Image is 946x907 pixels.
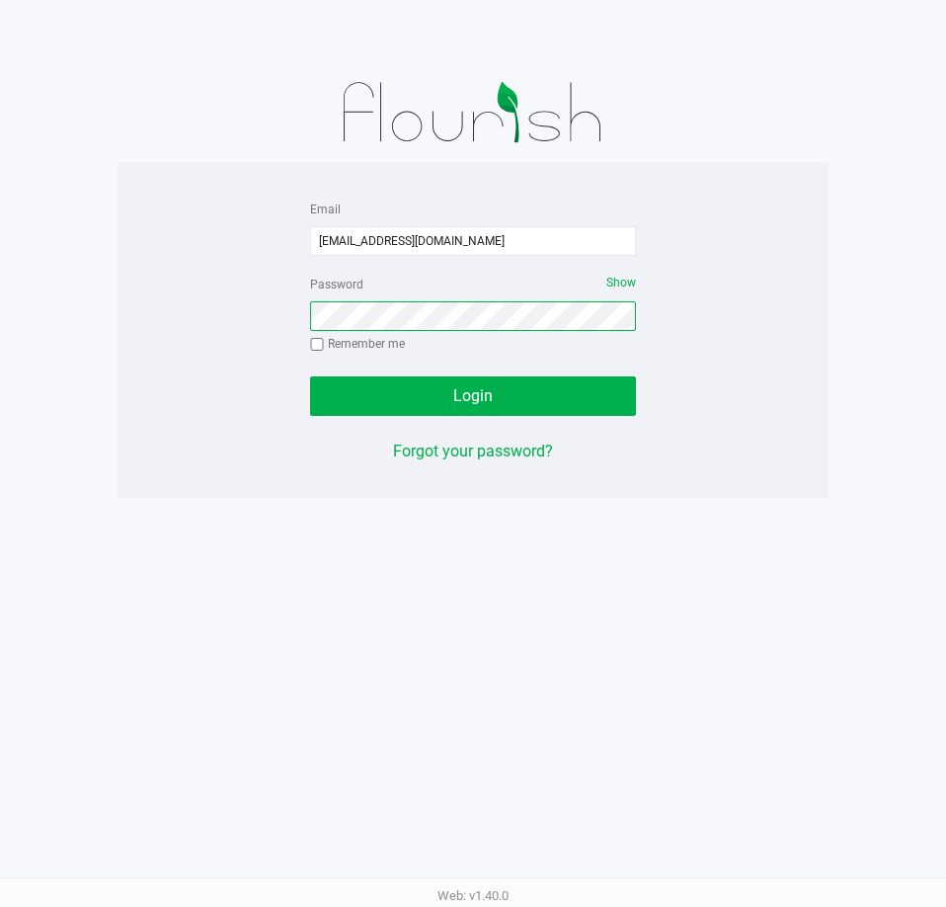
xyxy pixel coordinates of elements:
span: Show [606,276,636,289]
input: Remember me [310,338,324,352]
label: Password [310,276,363,293]
span: Login [453,386,493,405]
label: Remember me [310,335,405,353]
button: Forgot your password? [393,440,553,463]
span: Web: v1.40.0 [437,888,509,903]
label: Email [310,201,341,218]
button: Login [310,376,636,416]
